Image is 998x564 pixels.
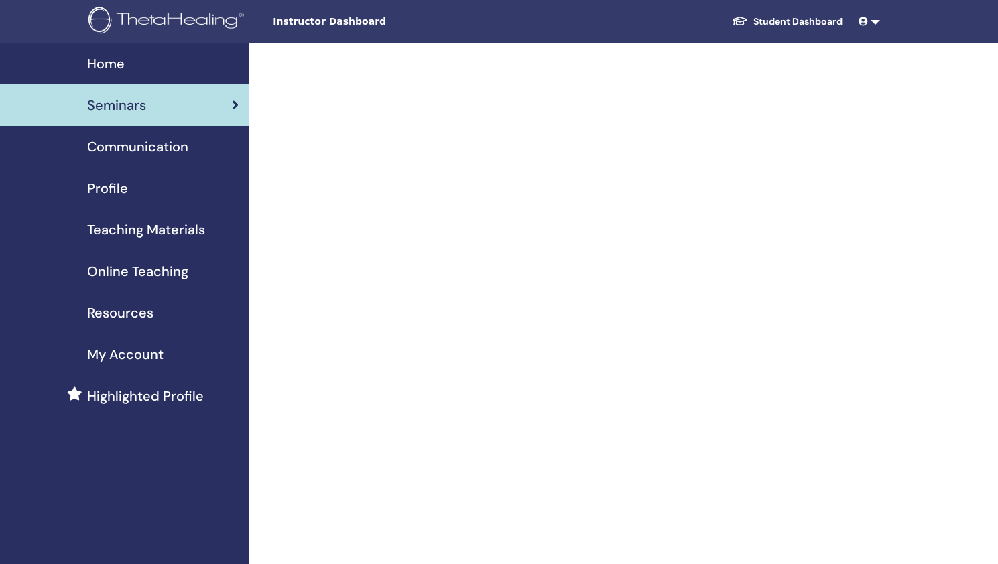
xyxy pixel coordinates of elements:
[721,9,853,34] a: Student Dashboard
[88,7,249,37] img: logo.png
[87,386,204,406] span: Highlighted Profile
[87,95,146,115] span: Seminars
[87,178,128,198] span: Profile
[87,261,188,281] span: Online Teaching
[87,137,188,157] span: Communication
[273,15,474,29] span: Instructor Dashboard
[87,303,153,323] span: Resources
[87,220,205,240] span: Teaching Materials
[732,15,748,27] img: graduation-cap-white.svg
[87,344,164,364] span: My Account
[87,54,125,74] span: Home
